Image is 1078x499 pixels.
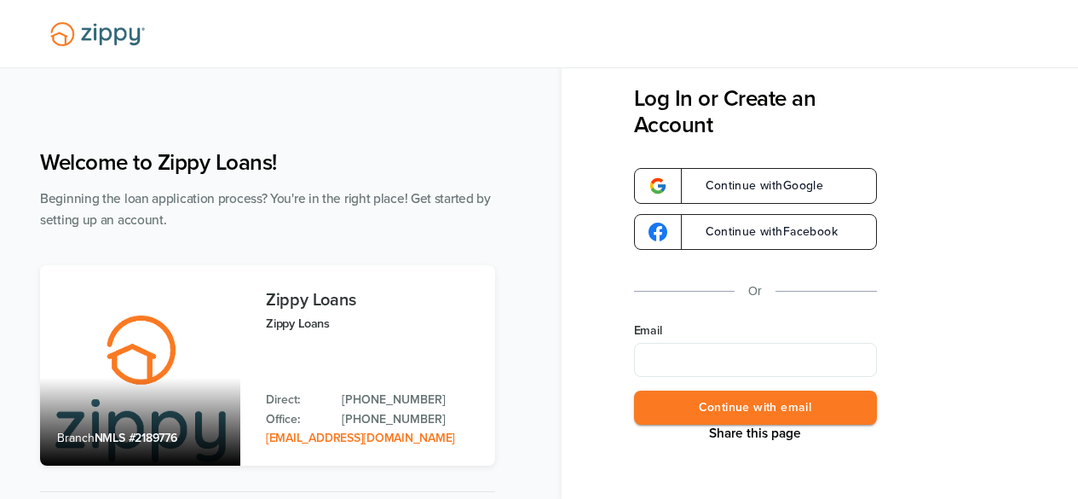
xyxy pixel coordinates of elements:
a: Direct Phone: 512-975-2947 [342,391,478,409]
span: Continue with Facebook [689,226,838,238]
p: Direct: [266,391,325,409]
a: google-logoContinue withGoogle [634,168,877,204]
a: Email Address: zippyguide@zippymh.com [266,431,455,445]
a: google-logoContinue withFacebook [634,214,877,250]
span: Branch [57,431,95,445]
button: Share This Page [704,425,806,442]
span: NMLS #2189776 [95,431,177,445]
h3: Log In or Create an Account [634,85,877,138]
h1: Welcome to Zippy Loans! [40,149,495,176]
p: Office: [266,410,325,429]
span: Beginning the loan application process? You're in the right place! Get started by setting up an a... [40,191,491,228]
label: Email [634,322,877,339]
button: Continue with email [634,391,877,426]
img: Lender Logo [40,15,155,54]
p: Zippy Loans [266,314,478,334]
a: Office Phone: 512-975-2947 [342,410,478,429]
img: google-logo [649,223,667,241]
img: google-logo [649,177,667,195]
span: Continue with Google [689,180,824,192]
p: Or [748,281,762,302]
h3: Zippy Loans [266,291,478,310]
input: Email Address [634,343,877,377]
